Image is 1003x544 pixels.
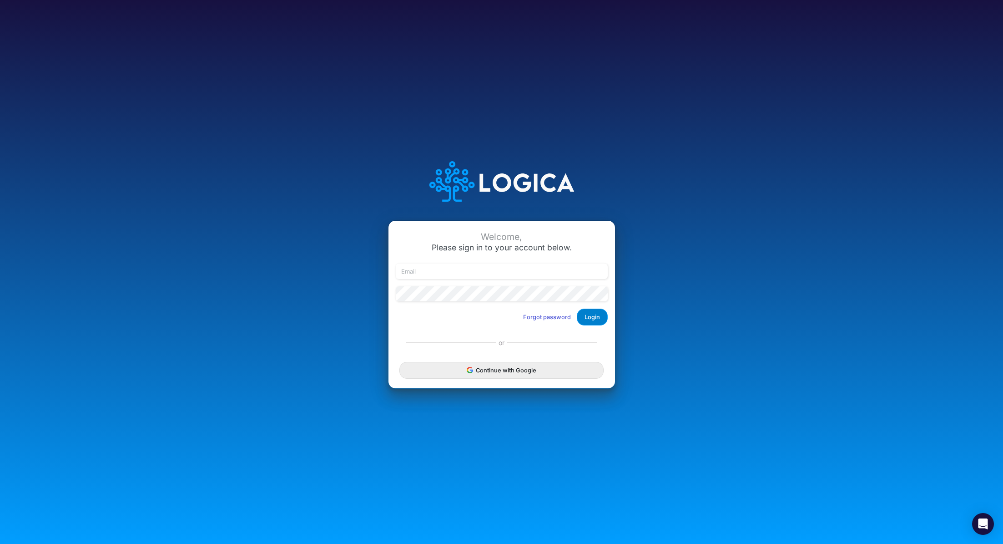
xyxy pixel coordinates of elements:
input: Email [396,264,608,279]
div: Open Intercom Messenger [972,513,994,535]
button: Continue with Google [399,362,603,379]
div: Welcome, [396,232,608,242]
button: Login [577,309,608,325]
button: Forgot password [517,310,577,325]
span: Please sign in to your account below. [432,243,572,252]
